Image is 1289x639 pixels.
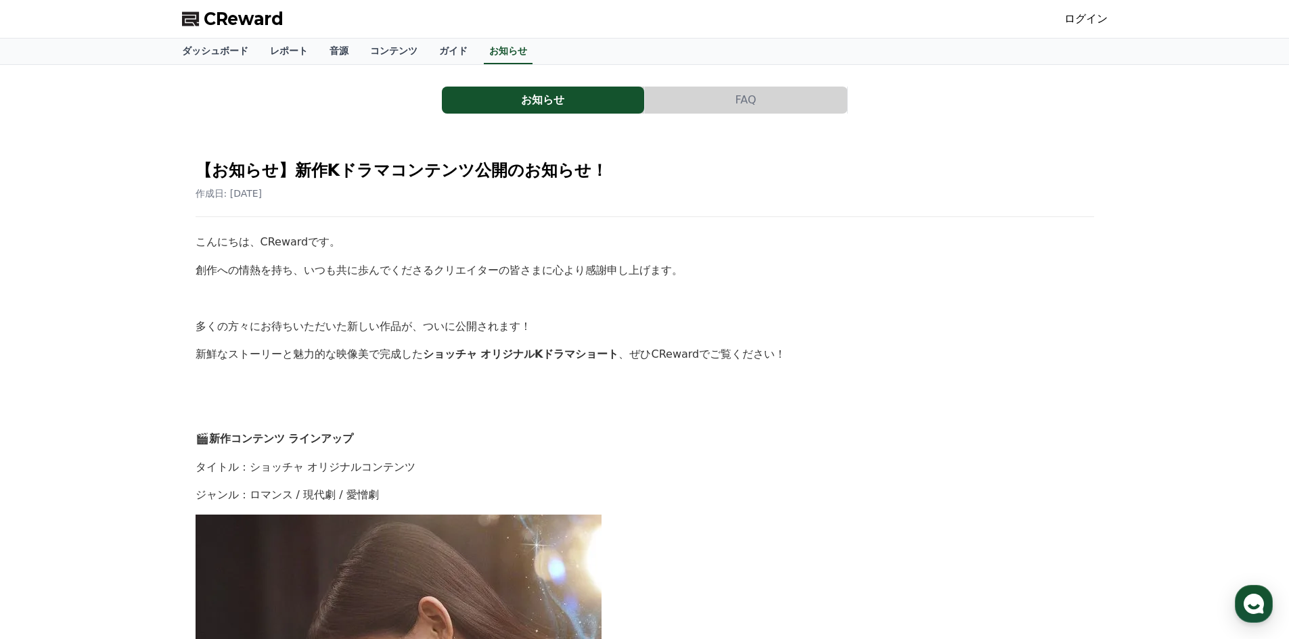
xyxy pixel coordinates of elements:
a: お知らせ [484,39,533,64]
button: FAQ [645,87,847,114]
a: ログイン [1064,11,1108,27]
p: ジャンル：ロマンス / 現代劇 / 愛憎劇 [196,486,1094,504]
button: お知らせ [442,87,644,114]
a: ダッシュボード [171,39,259,64]
p: タイトル：ショッチャ オリジナルコンテンツ [196,458,1094,476]
p: 新鮮なストーリーと魅力的な映像美で完成した 、ぜひCRewardでご覧ください！ [196,346,1094,363]
a: レポート [259,39,319,64]
a: コンテンツ [359,39,428,64]
h2: 【お知らせ】新作Kドラマコンテンツ公開のお知らせ！ [196,160,1094,181]
span: CReward [204,8,284,30]
strong: 新作コンテンツ ラインアップ [209,432,354,445]
a: お知らせ [442,87,645,114]
a: 音源 [319,39,359,64]
p: こんにちは、CRewardです。 [196,233,1094,251]
p: 🎬 [196,430,1094,448]
a: FAQ [645,87,848,114]
span: 作成日: [DATE] [196,188,263,199]
a: ガイド [428,39,478,64]
p: 創作への情熱を持ち、いつも共に歩んでくださるクリエイターの皆さまに心より感謝申し上げます。 [196,262,1094,279]
a: CReward [182,8,284,30]
strong: ショッチャ オリジナルKドラマショート [423,348,619,360]
p: 多くの方々にお待ちいただいた新しい作品が、ついに公開されます！ [196,318,1094,335]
